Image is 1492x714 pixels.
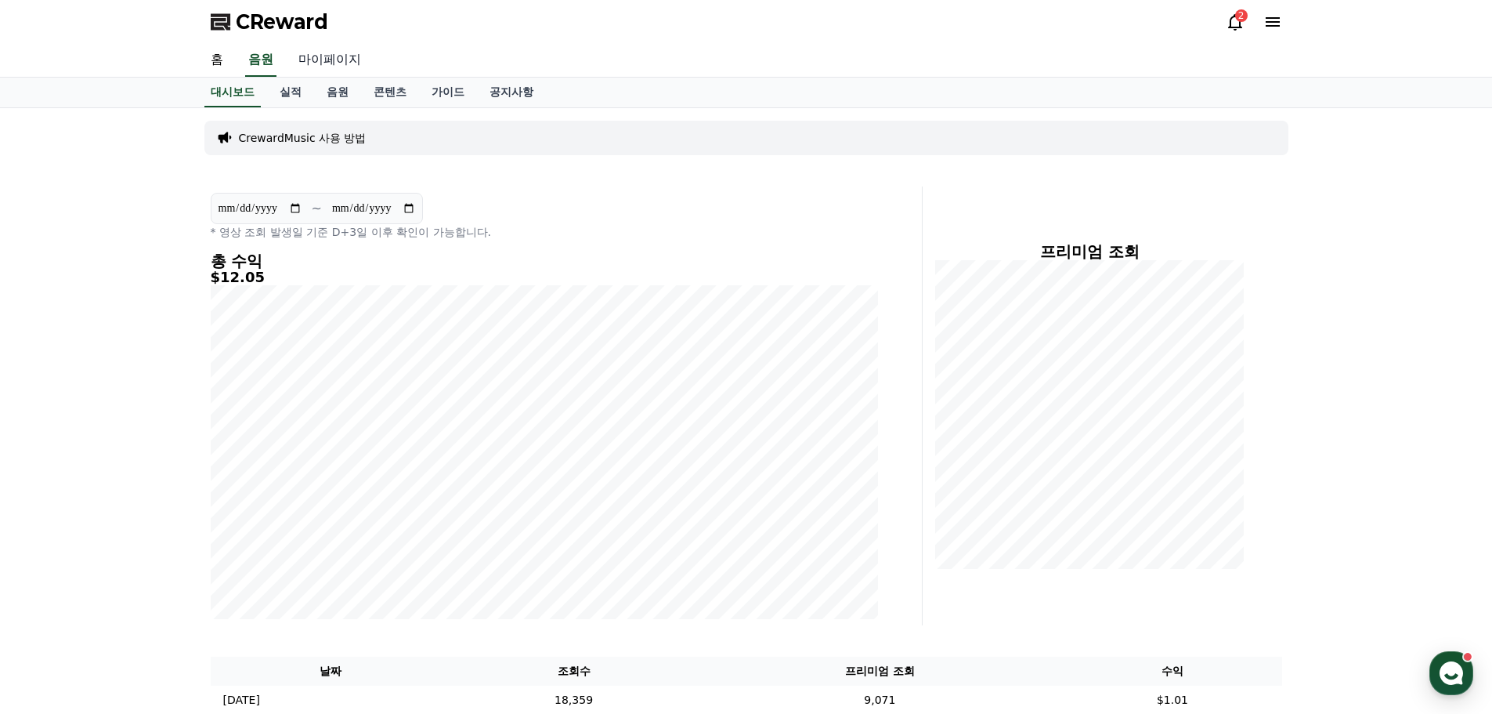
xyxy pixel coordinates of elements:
span: CReward [236,9,328,34]
a: CrewardMusic 사용 방법 [239,130,367,146]
a: 음원 [245,44,276,77]
a: 실적 [267,78,314,107]
a: 콘텐츠 [361,78,419,107]
p: [DATE] [223,692,260,709]
th: 날짜 [211,657,451,686]
div: 2 [1235,9,1248,22]
span: 대화 [143,521,162,534]
th: 조회수 [451,657,697,686]
a: CReward [211,9,328,34]
th: 프리미엄 조회 [696,657,1063,686]
a: 대시보드 [204,78,261,107]
h4: 총 수익 [211,252,878,270]
p: * 영상 조회 발생일 기준 D+3일 이후 확인이 가능합니다. [211,224,878,240]
a: 홈 [5,497,103,536]
p: ~ [312,199,322,218]
a: 공지사항 [477,78,546,107]
h5: $12.05 [211,270,878,285]
span: 설정 [242,520,261,533]
a: 대화 [103,497,202,536]
a: 2 [1226,13,1245,31]
a: 설정 [202,497,301,536]
a: 음원 [314,78,361,107]
span: 홈 [49,520,59,533]
a: 가이드 [419,78,477,107]
a: 마이페이지 [286,44,374,77]
a: 홈 [198,44,236,77]
h4: 프리미엄 조회 [935,243,1245,260]
th: 수익 [1063,657,1281,686]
